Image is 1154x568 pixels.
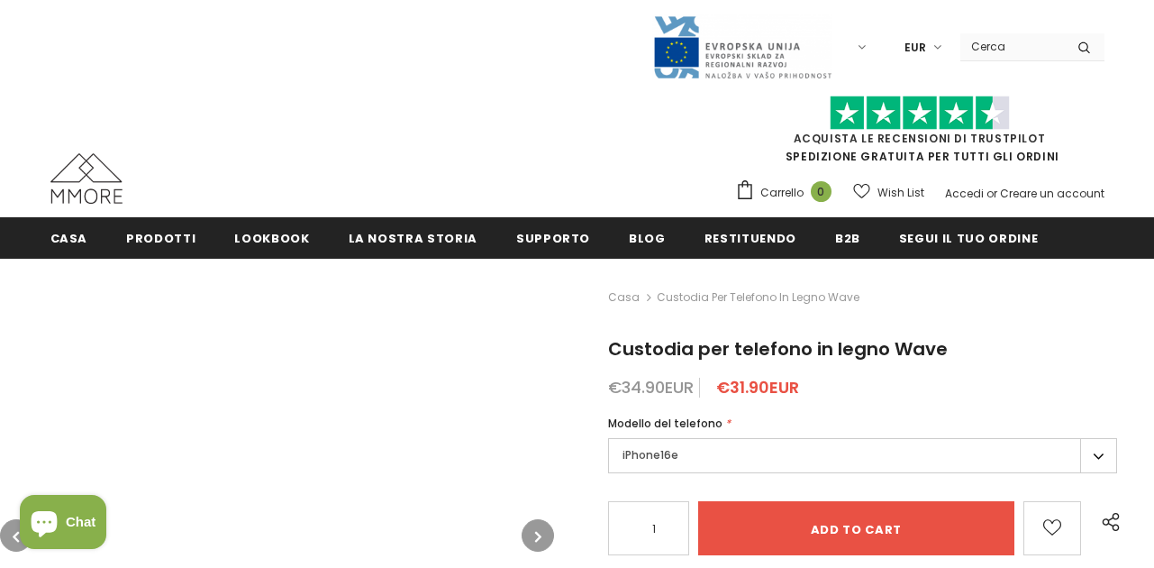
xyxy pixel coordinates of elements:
a: Acquista le recensioni di TrustPilot [794,131,1046,146]
a: Accedi [945,186,984,201]
span: EUR [904,39,926,57]
a: Carrello 0 [735,179,841,206]
img: Fidati di Pilot Stars [830,96,1010,131]
span: €34.90EUR [608,376,694,399]
span: or [986,186,997,201]
a: Blog [629,217,666,258]
img: Javni Razpis [652,14,832,80]
span: Blog [629,230,666,247]
span: Casa [50,230,88,247]
span: Wish List [877,184,924,202]
span: supporto [516,230,590,247]
span: Carrello [760,184,804,202]
a: Casa [50,217,88,258]
span: B2B [835,230,860,247]
span: €31.90EUR [716,376,799,399]
a: B2B [835,217,860,258]
img: Casi MMORE [50,153,123,204]
a: Javni Razpis [652,39,832,54]
label: iPhone16e [608,438,1118,473]
a: Restituendo [704,217,796,258]
span: Lookbook [234,230,309,247]
span: Custodia per telefono in legno Wave [608,336,948,362]
inbox-online-store-chat: Shopify online store chat [14,495,112,554]
span: La nostra storia [349,230,477,247]
span: Prodotti [126,230,195,247]
a: Segui il tuo ordine [899,217,1038,258]
a: Prodotti [126,217,195,258]
input: Add to cart [698,501,1014,555]
span: Custodia per telefono in legno Wave [657,287,859,308]
span: SPEDIZIONE GRATUITA PER TUTTI GLI ORDINI [735,104,1104,164]
a: Lookbook [234,217,309,258]
a: Creare un account [1000,186,1104,201]
span: Segui il tuo ordine [899,230,1038,247]
a: Wish List [853,177,924,208]
span: 0 [811,181,831,202]
span: Modello del telefono [608,416,722,431]
span: Restituendo [704,230,796,247]
a: supporto [516,217,590,258]
a: La nostra storia [349,217,477,258]
a: Casa [608,287,640,308]
input: Search Site [960,33,1064,60]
